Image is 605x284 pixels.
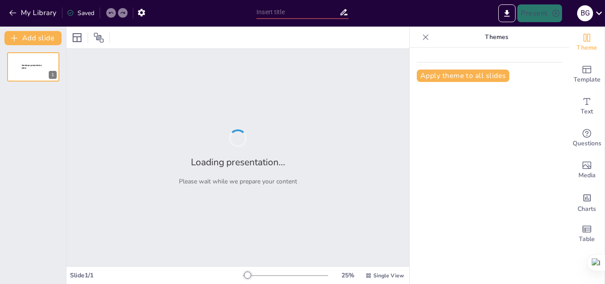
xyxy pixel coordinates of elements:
span: Theme [577,43,597,53]
button: Present [517,4,562,22]
button: B G [577,4,593,22]
div: 1 [49,71,57,79]
div: Add text boxes [569,90,605,122]
input: Insert title [256,6,339,19]
h2: Loading presentation... [191,156,285,168]
button: Export to PowerPoint [498,4,516,22]
div: Add ready made slides [569,58,605,90]
button: Add slide [4,31,62,45]
span: Questions [573,139,601,148]
div: 25 % [337,271,358,280]
button: Apply theme to all slides [417,70,509,82]
div: Add charts and graphs [569,186,605,218]
span: Media [578,171,596,180]
div: Add images, graphics, shapes or video [569,154,605,186]
div: Change the overall theme [569,27,605,58]
button: My Library [7,6,60,20]
p: Themes [433,27,560,48]
div: Add a table [569,218,605,250]
p: Please wait while we prepare your content [179,177,297,186]
span: Template [574,75,601,85]
div: 1 [7,52,59,82]
div: Slide 1 / 1 [70,271,243,280]
div: Get real-time input from your audience [569,122,605,154]
div: Saved [67,9,94,17]
span: Single View [373,272,404,279]
span: Text [581,107,593,117]
div: B G [577,5,593,21]
span: Charts [578,204,596,214]
span: Table [579,234,595,244]
span: Position [93,32,104,43]
div: Layout [70,31,84,45]
span: Sendsteps presentation editor [22,64,42,69]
